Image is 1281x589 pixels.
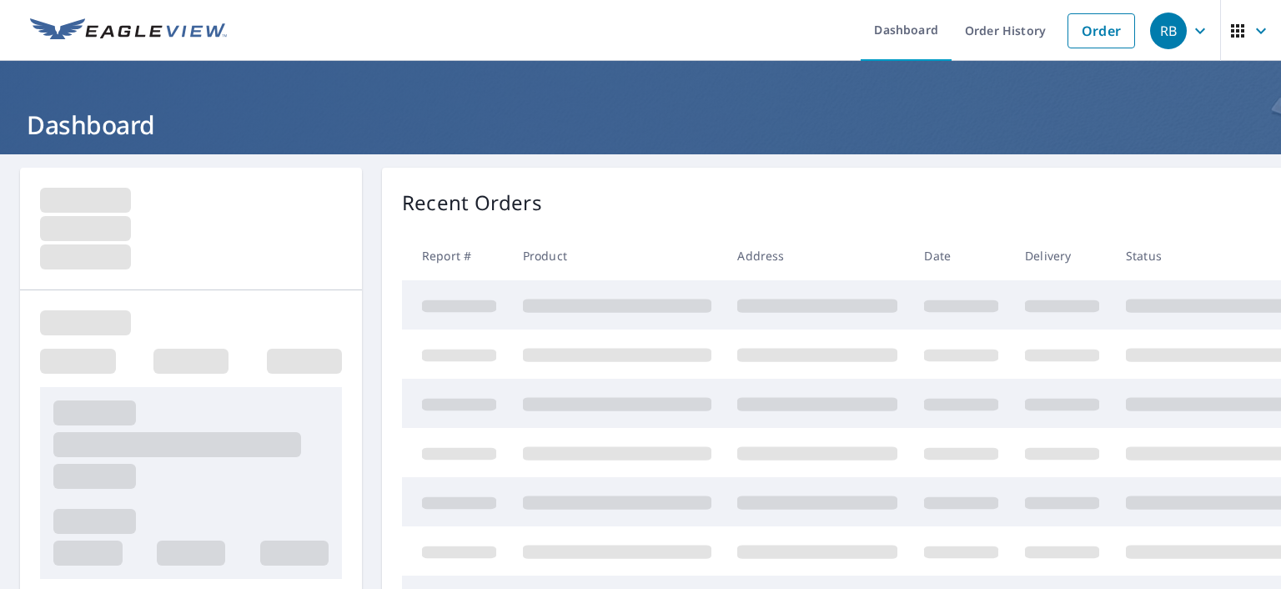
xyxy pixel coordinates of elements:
a: Order [1067,13,1135,48]
p: Recent Orders [402,188,542,218]
th: Address [724,231,911,280]
h1: Dashboard [20,108,1261,142]
img: EV Logo [30,18,227,43]
div: RB [1150,13,1187,49]
th: Product [510,231,725,280]
th: Report # [402,231,510,280]
th: Date [911,231,1012,280]
th: Delivery [1012,231,1113,280]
